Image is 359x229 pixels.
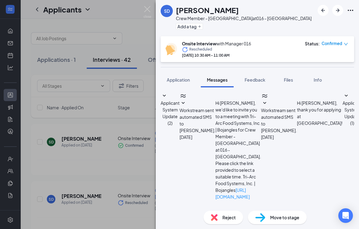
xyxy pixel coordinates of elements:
span: Confirmed [322,41,342,47]
button: ArrowRight [332,5,343,16]
span: Applicant System Update (2) [161,100,179,126]
svg: SmallChevronDown [343,92,350,100]
svg: WorkstreamLogo [261,92,268,100]
span: Workstream sent automated SMS to [PERSON_NAME]. [179,107,215,133]
svg: ArrowRight [334,7,341,14]
span: Hi [PERSON_NAME], thank you for applying at [GEOGRAPHIC_DATA]! [297,100,343,126]
span: Messages [207,77,228,83]
span: Workstream sent automated SMS to [PERSON_NAME]. [261,107,297,133]
svg: Ellipses [347,7,354,14]
span: Application [167,77,190,83]
span: Hi [PERSON_NAME], we'd like to invite you to a meeting with Tri-Arc Food Systems, Inc. | Bojangle... [215,100,261,199]
span: Info [314,77,322,83]
h1: [PERSON_NAME] [176,5,239,15]
button: SmallChevronDownApplicant System Update (2) [161,92,179,126]
span: Reject [222,214,236,221]
div: Crew Member - [GEOGRAPHIC_DATA] at 016 - [GEOGRAPHIC_DATA] [176,15,312,21]
svg: SmallChevronDown [161,92,168,100]
svg: SmallChevronDown [261,100,268,107]
span: Rescheduled [189,47,212,53]
span: Files [284,77,293,83]
svg: WorkstreamLogo [179,92,187,100]
button: PlusAdd a tag [176,23,203,30]
svg: Plus [198,25,201,28]
span: Feedback [245,77,265,83]
div: Open Intercom Messenger [338,208,353,223]
div: with Manager 016 [182,41,251,47]
span: Move to stage [270,214,299,221]
div: [DATE] 10:30 AM - 11:00 AM [182,53,251,58]
b: Onsite Interview [182,41,216,46]
span: [DATE] [179,134,192,140]
span: down [344,42,348,46]
svg: Loading [182,47,188,53]
div: Status : [305,41,320,47]
div: SD [164,8,170,14]
svg: SmallChevronDown [179,100,187,107]
button: ArrowLeftNew [318,5,329,16]
svg: ArrowLeftNew [319,7,327,14]
span: [DATE] [261,134,274,140]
